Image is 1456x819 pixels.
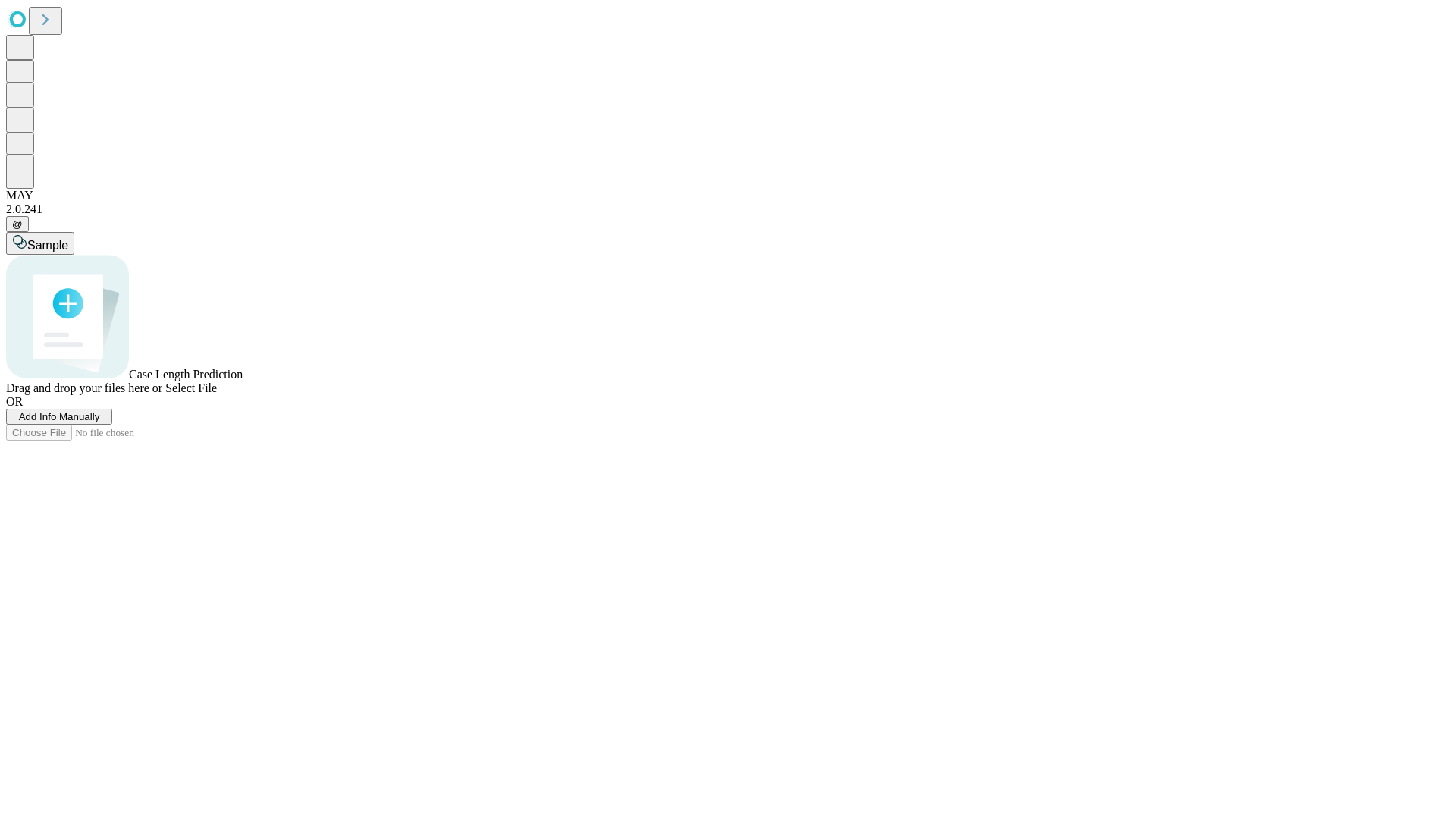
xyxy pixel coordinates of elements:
span: OR [6,395,23,408]
div: 2.0.241 [6,202,1450,216]
span: Drag and drop your files here or [6,381,162,394]
button: Add Info Manually [6,409,112,425]
button: @ [6,216,29,232]
span: Sample [27,239,68,252]
button: Sample [6,232,74,255]
span: @ [12,218,23,230]
span: Select File [165,381,217,394]
div: MAY [6,189,1450,202]
span: Add Info Manually [19,411,100,422]
span: Case Length Prediction [129,368,243,381]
